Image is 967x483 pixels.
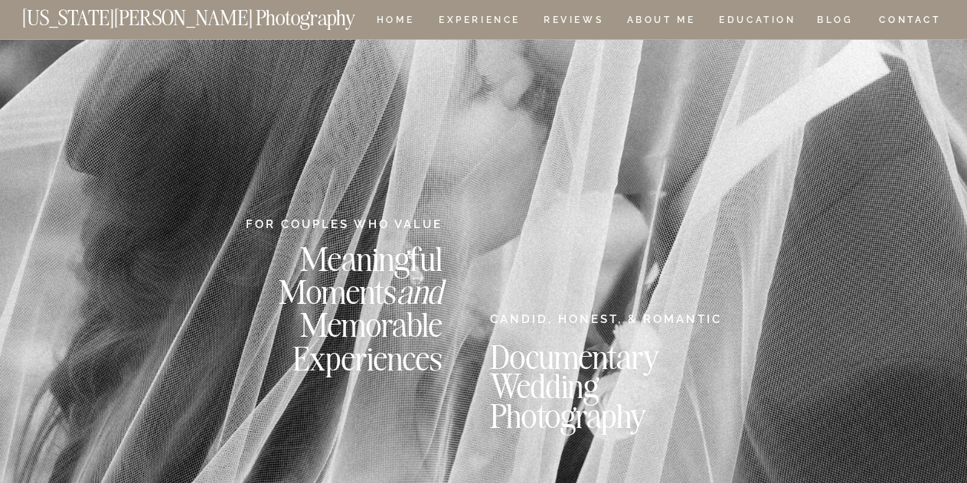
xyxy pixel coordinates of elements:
[490,342,723,419] h2: Documentary Wedding Photography
[817,15,854,28] a: BLOG
[544,15,601,28] a: REVIEWS
[490,311,727,334] h2: CANDID, HONEST, & ROMANTIC
[878,11,942,28] a: CONTACT
[217,209,752,239] h2: Love Stories, Artfully Documented
[22,8,407,21] a: [US_STATE][PERSON_NAME] Photography
[626,15,696,28] a: ABOUT ME
[374,15,417,28] a: HOME
[717,15,798,28] a: EDUCATION
[439,15,519,28] a: Experience
[240,216,443,232] h2: FOR COUPLES WHO VALUE
[397,270,443,312] i: and
[261,242,443,373] h2: Meaningful Moments Memorable Experiences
